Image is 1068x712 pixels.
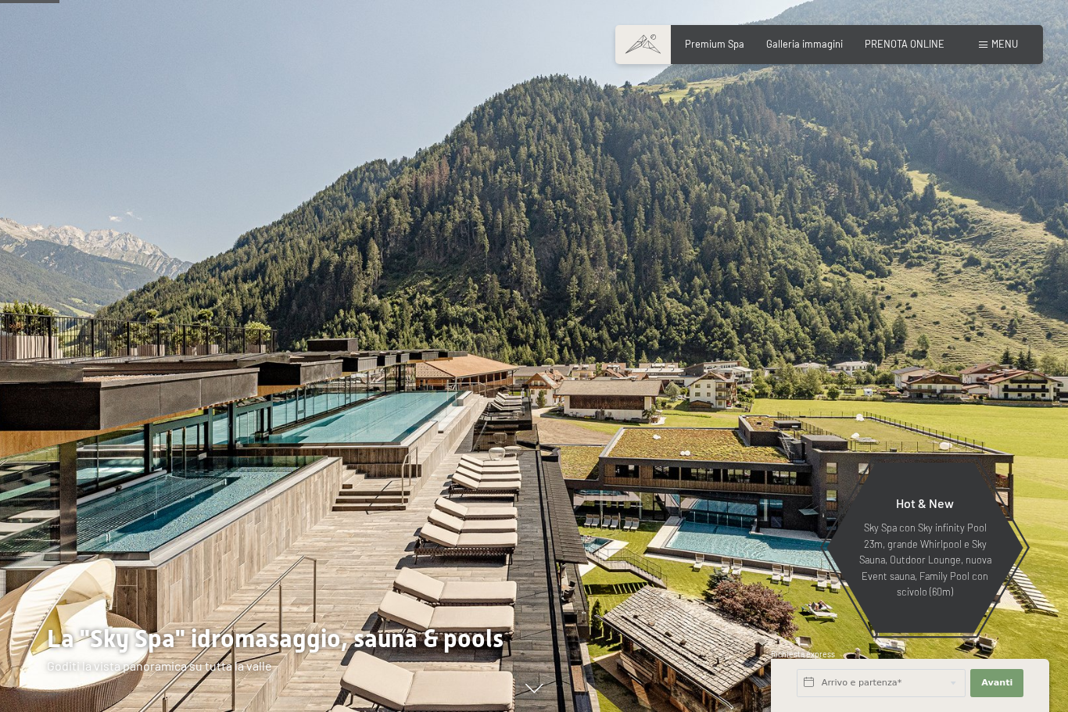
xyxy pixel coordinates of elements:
[896,496,954,510] span: Hot & New
[771,649,835,659] span: Richiesta express
[826,462,1024,634] a: Hot & New Sky Spa con Sky infinity Pool 23m, grande Whirlpool e Sky Sauna, Outdoor Lounge, nuova ...
[766,38,843,50] a: Galleria immagini
[970,669,1023,697] button: Avanti
[991,38,1018,50] span: Menu
[981,677,1012,689] span: Avanti
[685,38,744,50] a: Premium Spa
[865,38,944,50] a: PRENOTA ONLINE
[857,520,993,599] p: Sky Spa con Sky infinity Pool 23m, grande Whirlpool e Sky Sauna, Outdoor Lounge, nuova Event saun...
